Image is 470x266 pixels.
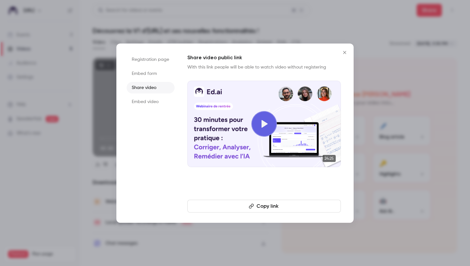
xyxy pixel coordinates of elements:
li: Registration page [127,54,175,65]
span: 24:25 [323,155,336,162]
li: Embed form [127,68,175,79]
p: With this link people will be able to watch video without registering [187,64,341,70]
li: Share video [127,82,175,93]
li: Embed video [127,96,175,108]
button: Copy link [187,200,341,213]
button: Close [338,46,351,59]
a: 24:25 [187,81,341,167]
h1: Share video public link [187,54,341,61]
